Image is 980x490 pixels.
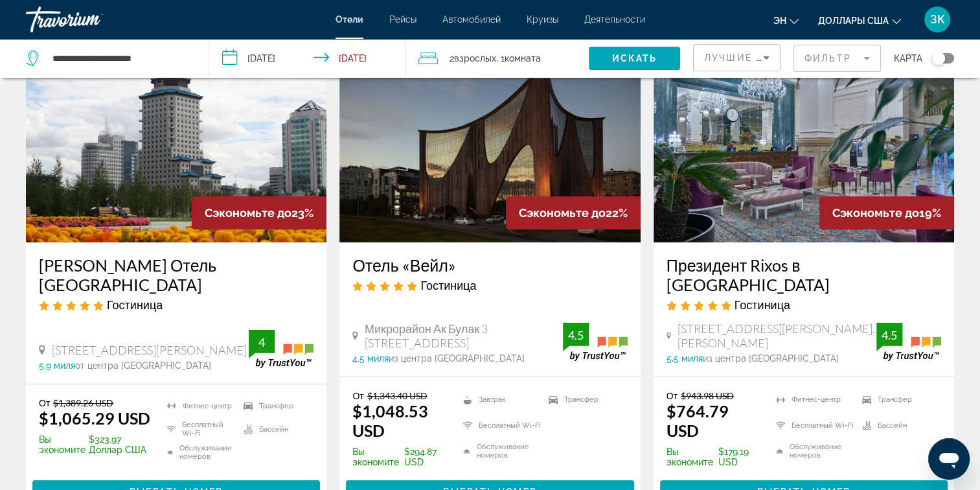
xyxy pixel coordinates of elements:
button: Дата заезда: 23 сентября 2025 г. Дата выезда: 29 сентября 2025 г. [209,39,405,78]
img: trustyou-badge.svg [876,323,941,361]
del: $1,343.40 USD [367,390,427,401]
span: из центра [GEOGRAPHIC_DATA] [703,353,839,364]
span: Гостиница [107,297,163,312]
a: Отель «Вейл» [352,255,627,275]
span: Сэкономьте до [205,206,291,220]
font: Бесплатный Wi-Fi [181,421,237,437]
a: Автомобилей [442,14,501,25]
font: Обслуживание номеров [790,443,856,460]
div: 22% [506,196,641,229]
span: Гостиница [420,278,476,292]
div: 19% [819,196,954,229]
div: 4.5 [876,327,902,343]
span: От [667,390,678,401]
span: От [352,390,363,401]
div: 4 [249,334,275,350]
img: Изображение отеля [339,35,640,242]
ins: $764.79 USD [667,401,729,440]
span: от центра [GEOGRAPHIC_DATA] [75,360,211,371]
span: Искать [611,53,657,64]
a: Рейсы [389,14,416,25]
button: Пользовательское меню [920,6,954,33]
span: 5,5 миля [667,353,703,364]
iframe: Button to launch messaging window [928,438,970,480]
a: Круизы [527,14,558,25]
div: 5-звездочный отель [352,278,627,292]
del: $943.98 USD [681,390,734,401]
span: Сэкономьте до [519,206,606,220]
button: Искать [589,47,680,70]
font: Трансфер [564,395,598,404]
img: Изображение отеля [654,35,954,242]
mat-select: Сортировать по [704,50,769,65]
span: От [39,397,50,408]
font: 2 [450,53,454,64]
span: ЗК [930,13,945,26]
font: Бассейн [259,425,288,434]
span: из центра [GEOGRAPHIC_DATA] [389,353,525,364]
img: trustyou-badge.svg [249,330,313,368]
font: Обслуживание номеров [179,444,237,461]
span: Гостиница [735,297,790,312]
a: Травориум [26,3,155,36]
div: 5-звездочный отель [39,297,313,312]
span: Карта [894,49,922,67]
font: , 1 [496,53,505,64]
font: Трансфер [259,402,293,410]
a: Президент Rixos в [GEOGRAPHIC_DATA] [667,255,941,294]
span: Вы экономите [667,447,715,467]
span: Микрорайон Ак Булак 3 [STREET_ADDRESS] [365,321,563,350]
div: 4.5 [563,327,589,343]
font: Обслуживание номеров [477,443,542,460]
a: Деятельности [584,14,645,25]
font: $294.87 USD [404,447,447,467]
span: Лучшие предложения [704,52,842,63]
font: Завтрак [479,395,506,404]
div: 5-звездочный отель [667,297,941,312]
img: trustyou-badge.svg [563,323,628,361]
font: Бесплатный Wi-Fi [792,421,854,430]
span: Доллары США [818,16,889,26]
font: $323.97 Доллар США [89,434,151,455]
span: Вы экономите [39,434,85,455]
font: Бесплатный Wi-Fi [479,421,541,430]
span: [STREET_ADDRESS][PERSON_NAME] [52,343,247,357]
font: Фитнес-центр [183,402,232,410]
button: Изменение языка [773,11,799,30]
a: [PERSON_NAME] Отель [GEOGRAPHIC_DATA] [39,255,313,294]
ins: $1,065.29 USD [39,408,150,428]
div: 23% [192,196,326,229]
span: Вы экономите [352,447,401,467]
span: 5.9 миля [39,360,75,371]
button: Переключить карту [922,52,954,64]
span: Комната [505,53,541,64]
button: Изменить валюту [818,11,901,30]
button: Фильтр [793,44,881,73]
span: [STREET_ADDRESS][PERSON_NAME]. [PERSON_NAME] [678,321,876,350]
font: Трансфер [878,395,912,404]
ins: $1,048.53 USD [352,401,428,440]
span: 4.5 миля [352,353,389,364]
font: Бассейн [878,421,907,430]
span: эн [773,16,786,26]
a: Отели [336,14,363,25]
span: Сэкономьте до [832,206,919,220]
del: $1,389.26 USD [53,397,113,408]
img: Изображение отеля [26,35,326,242]
span: Взрослых [454,53,496,64]
font: $179.19 USD [718,447,760,467]
button: Путешественники: 2 взрослых, 0 детей [405,39,589,78]
font: Фитнес-центр [792,395,841,404]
